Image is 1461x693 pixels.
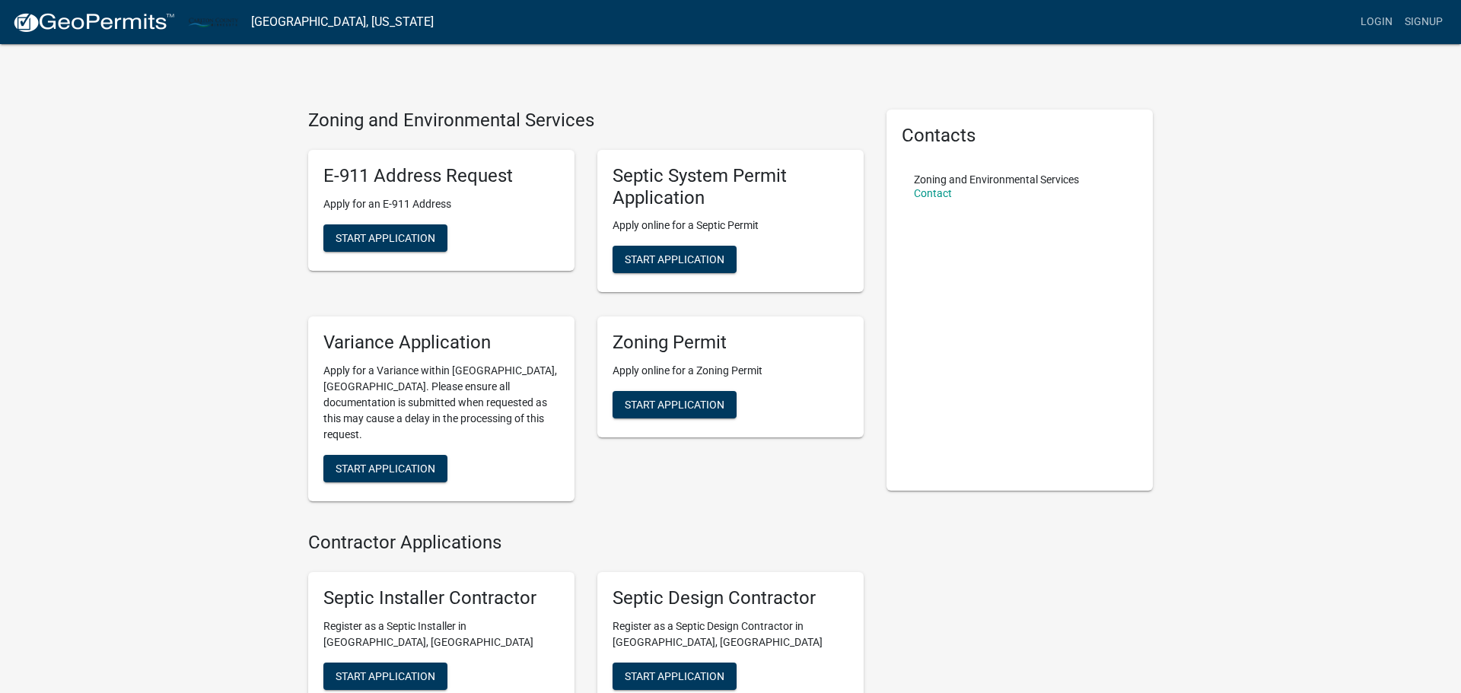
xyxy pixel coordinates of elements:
[308,110,864,132] h4: Zoning and Environmental Services
[914,174,1079,185] p: Zoning and Environmental Services
[323,165,559,187] h5: E-911 Address Request
[625,399,724,411] span: Start Application
[613,218,848,234] p: Apply online for a Septic Permit
[323,363,559,443] p: Apply for a Variance within [GEOGRAPHIC_DATA], [GEOGRAPHIC_DATA]. Please ensure all documentation...
[308,532,864,554] h4: Contractor Applications
[613,363,848,379] p: Apply online for a Zoning Permit
[336,231,435,243] span: Start Application
[323,224,447,252] button: Start Application
[613,663,737,690] button: Start Application
[914,187,952,199] a: Contact
[336,463,435,475] span: Start Application
[251,9,434,35] a: [GEOGRAPHIC_DATA], [US_STATE]
[323,455,447,482] button: Start Application
[625,253,724,265] span: Start Application
[323,587,559,609] h5: Septic Installer Contractor
[323,618,559,650] p: Register as a Septic Installer in [GEOGRAPHIC_DATA], [GEOGRAPHIC_DATA]
[187,11,239,32] img: Carlton County, Minnesota
[613,391,737,418] button: Start Application
[613,618,848,650] p: Register as a Septic Design Contractor in [GEOGRAPHIC_DATA], [GEOGRAPHIC_DATA]
[323,332,559,354] h5: Variance Application
[323,196,559,212] p: Apply for an E-911 Address
[625,669,724,682] span: Start Application
[336,669,435,682] span: Start Application
[902,125,1138,147] h5: Contacts
[323,663,447,690] button: Start Application
[613,587,848,609] h5: Septic Design Contractor
[613,246,737,273] button: Start Application
[613,165,848,209] h5: Septic System Permit Application
[1354,8,1399,37] a: Login
[1399,8,1449,37] a: Signup
[613,332,848,354] h5: Zoning Permit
